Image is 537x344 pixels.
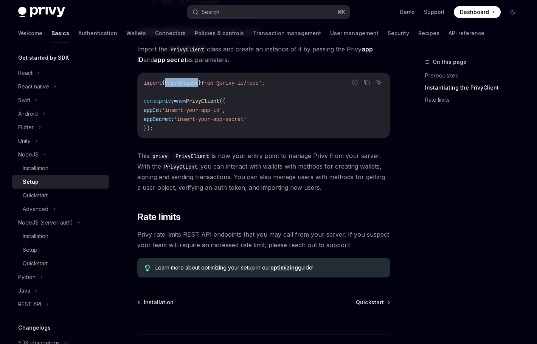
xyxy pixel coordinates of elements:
[155,264,383,271] span: Learn more about optimizing your setup in our guide!
[12,270,109,284] button: Python
[18,24,42,42] a: Welcome
[198,79,201,86] span: }
[149,152,171,160] code: privy
[201,79,213,86] span: from
[213,79,262,86] span: '@privy-io/node'
[154,56,186,64] strong: app secret
[137,211,180,223] span: Rate limits
[195,24,244,42] a: Policies & controls
[400,8,415,16] a: Demo
[424,8,445,16] a: Support
[12,175,109,189] a: Setup
[18,123,34,132] div: Flutter
[12,134,109,148] button: Unity
[12,80,109,93] button: React native
[23,191,48,200] div: Quickstart
[144,79,162,86] span: import
[18,136,31,146] div: Unity
[18,323,51,332] h5: Changelogs
[18,150,39,159] div: NodeJS
[78,24,117,42] a: Authentication
[137,229,390,250] span: Privy rate limits REST API endpoints that you may call from your server. If you suspect your team...
[23,232,48,241] div: Installation
[253,24,321,42] a: Transaction management
[222,107,225,113] span: ,
[18,53,69,62] h5: Get started by SDK
[337,9,345,15] span: ⌘ K
[12,121,109,134] button: Flutter
[144,107,162,113] span: appId:
[144,116,174,122] span: appSecret:
[12,257,109,270] a: Quickstart
[174,116,247,122] span: 'insert-your-app-secret'
[12,216,109,229] button: NodeJS (server-auth)
[162,107,222,113] span: 'insert-your-app-id'
[12,107,109,121] button: Android
[12,93,109,107] button: Swift
[137,44,390,65] span: Import the class and create an instance of it by passing the Privy and as parameters.
[460,8,489,16] span: Dashboard
[219,98,225,104] span: ({
[350,77,360,87] button: Report incorrect code
[18,300,41,309] div: REST API
[330,24,379,42] a: User management
[12,284,109,298] button: Java
[137,150,390,193] span: This is now your entry point to manage Privy from your server. With the you can interact with wal...
[161,163,200,171] code: PrivyClient
[12,229,109,243] a: Installation
[144,125,153,132] span: });
[186,98,219,104] span: PrivyClient
[145,265,150,271] svg: Tip
[138,299,174,306] a: Installation
[12,189,109,202] a: Quickstart
[12,202,109,216] button: Advanced
[177,98,186,104] span: new
[12,161,109,175] a: Installation
[12,298,109,311] button: REST API
[433,57,467,67] span: On this page
[12,66,109,80] button: React
[51,24,69,42] a: Basics
[172,152,212,160] code: PrivyClient
[425,94,525,106] a: Rate limits
[270,264,298,271] a: optimizing
[454,6,501,18] a: Dashboard
[374,77,384,87] button: Ask AI
[162,79,165,86] span: {
[174,98,177,104] span: =
[144,299,174,306] span: Installation
[126,24,146,42] a: Wallets
[165,79,198,86] span: PrivyClient
[168,45,207,54] code: PrivyClient
[159,98,174,104] span: privy
[23,205,48,214] div: Advanced
[12,243,109,257] a: Setup
[425,70,525,82] a: Prerequisites
[18,218,73,227] div: NodeJS (server-auth)
[425,82,525,94] a: Instantiating the PrivyClient
[202,8,223,17] div: Search...
[23,245,37,254] div: Setup
[144,98,159,104] span: const
[23,259,48,268] div: Quickstart
[362,77,372,87] button: Copy the contents from the code block
[18,109,38,118] div: Android
[388,24,409,42] a: Security
[23,177,39,186] div: Setup
[12,148,109,161] button: NodeJS
[356,299,390,306] a: Quickstart
[262,79,265,86] span: ;
[449,24,484,42] a: API reference
[187,5,350,19] button: Search...⌘K
[18,286,30,295] div: Java
[18,96,30,105] div: Swift
[155,24,186,42] a: Connectors
[356,299,384,306] span: Quickstart
[18,7,65,17] img: dark logo
[507,6,519,18] button: Toggle dark mode
[18,68,33,77] div: React
[18,273,36,282] div: Python
[418,24,439,42] a: Recipes
[18,82,49,91] div: React native
[23,164,48,173] div: Installation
